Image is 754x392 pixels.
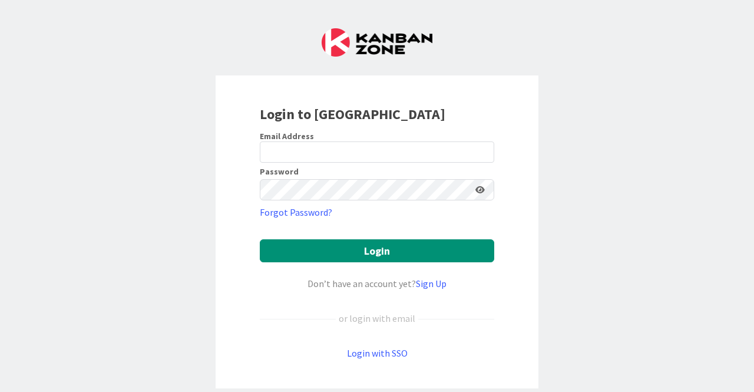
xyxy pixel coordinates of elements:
[416,278,447,289] a: Sign Up
[260,131,314,141] label: Email Address
[336,311,418,325] div: or login with email
[260,239,494,262] button: Login
[260,205,332,219] a: Forgot Password?
[260,167,299,176] label: Password
[260,105,445,123] b: Login to [GEOGRAPHIC_DATA]
[347,347,408,359] a: Login with SSO
[260,276,494,291] div: Don’t have an account yet?
[322,28,432,57] img: Kanban Zone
